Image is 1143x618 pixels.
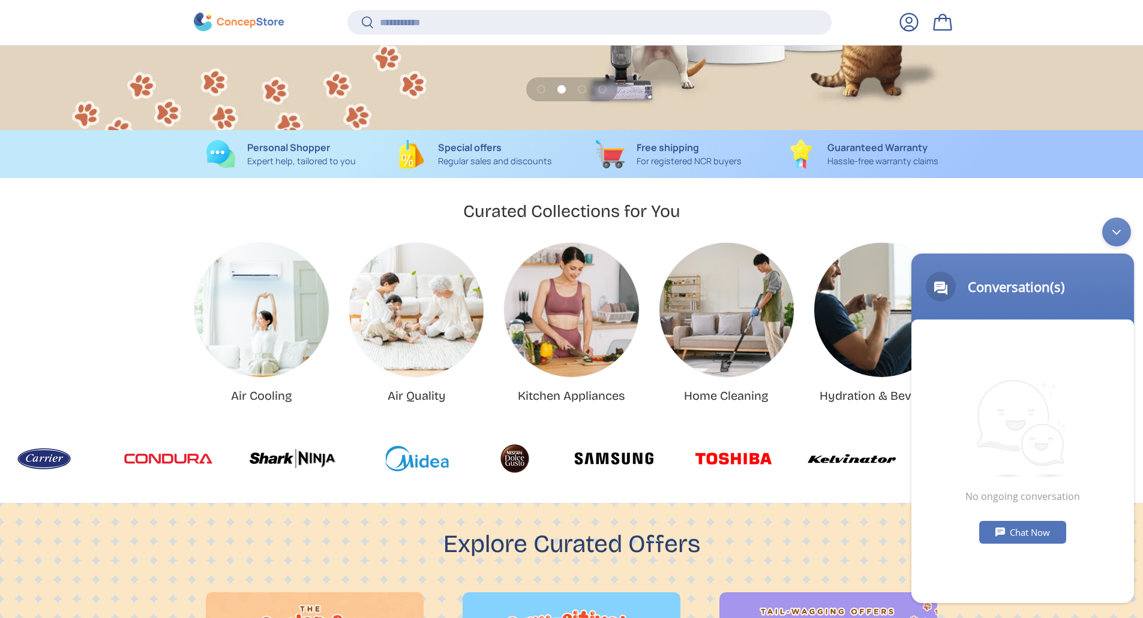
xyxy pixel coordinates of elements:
img: Air Cooling | ConcepStore [194,243,329,377]
a: Free shipping For registered NCR buyers [581,140,756,168]
a: Special offers Regular sales and discounts [388,140,562,168]
strong: Guaranteed Warranty [827,141,928,154]
iframe: SalesIQ Chatwindow [905,212,1140,609]
a: Air Cooling [231,388,292,403]
a: Kitchen Appliances [504,243,638,377]
p: Regular sales and discounts [438,155,552,168]
h2: Curated Collections for You [463,200,680,222]
img: ConcepStore [194,13,284,32]
a: Air Cooling [194,243,329,377]
p: Hassle-free warranty claims [827,155,938,168]
img: Air Quality [349,243,484,377]
a: Guaranteed Warranty Hassle-free warranty claims [775,140,950,168]
a: Hydration & Beverage [820,388,943,403]
a: Home Cleaning [659,243,794,377]
a: Air Quality [388,388,446,403]
a: Kitchen Appliances [518,388,625,403]
strong: Special offers [438,141,502,154]
p: For registered NCR buyers [637,155,742,168]
strong: Personal Shopper [247,141,330,154]
a: Personal Shopper Expert help, tailored to you [194,140,368,168]
h2: Explore Curated Offers [443,528,700,560]
strong: Free shipping [637,141,699,154]
a: Home Cleaning [684,388,769,403]
a: Hydration & Beverage [814,243,949,377]
p: Expert help, tailored to you [247,155,356,168]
